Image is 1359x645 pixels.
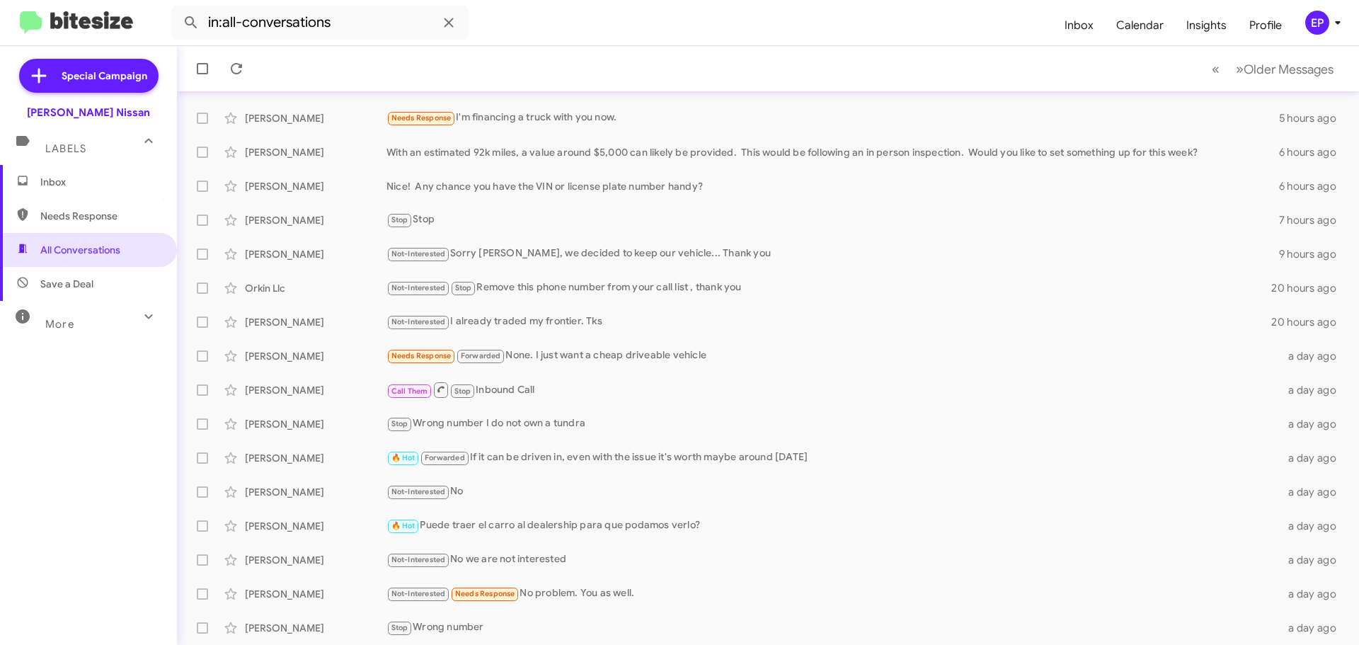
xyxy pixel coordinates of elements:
[391,589,446,598] span: Not-Interested
[1305,11,1329,35] div: EP
[1238,5,1293,46] a: Profile
[386,314,1271,330] div: I already traded my frontier. Tks
[1244,62,1334,77] span: Older Messages
[391,521,415,530] span: 🔥 Hot
[386,179,1279,193] div: Nice! Any chance you have the VIN or license plate number handy?
[391,555,446,564] span: Not-Interested
[386,246,1279,262] div: Sorry [PERSON_NAME], we decided to keep our vehicle... Thank you
[386,145,1279,159] div: With an estimated 92k miles, a value around $5,000 can likely be provided. This would be followin...
[386,348,1280,364] div: None. I just want a cheap driveable vehicle
[391,487,446,496] span: Not-Interested
[245,247,386,261] div: [PERSON_NAME]
[454,387,471,396] span: Stop
[386,586,1280,602] div: No problem. You as well.
[1279,111,1348,125] div: 5 hours ago
[391,453,415,462] span: 🔥 Hot
[40,209,161,223] span: Needs Response
[1271,315,1348,329] div: 20 hours ago
[391,283,446,292] span: Not-Interested
[171,6,469,40] input: Search
[245,519,386,533] div: [PERSON_NAME]
[245,417,386,431] div: [PERSON_NAME]
[1227,55,1342,84] button: Next
[1280,519,1348,533] div: a day ago
[391,419,408,428] span: Stop
[40,175,161,189] span: Inbox
[245,145,386,159] div: [PERSON_NAME]
[1279,179,1348,193] div: 6 hours ago
[1280,621,1348,635] div: a day ago
[245,349,386,363] div: [PERSON_NAME]
[245,621,386,635] div: [PERSON_NAME]
[1212,60,1220,78] span: «
[455,283,472,292] span: Stop
[45,142,86,155] span: Labels
[386,416,1280,432] div: Wrong number I do not own a tundra
[245,111,386,125] div: [PERSON_NAME]
[455,589,515,598] span: Needs Response
[1280,485,1348,499] div: a day ago
[386,552,1280,568] div: No we are not interested
[457,350,504,363] span: Forwarded
[1279,145,1348,159] div: 6 hours ago
[386,620,1280,636] div: Wrong number
[386,450,1280,466] div: If it can be driven in, even with the issue it's worth maybe around [DATE]
[45,318,74,331] span: More
[1236,60,1244,78] span: »
[62,69,147,83] span: Special Campaign
[1280,587,1348,601] div: a day ago
[1280,553,1348,567] div: a day ago
[1280,383,1348,397] div: a day ago
[386,212,1279,228] div: Stop
[386,518,1280,534] div: Puede traer el carro al dealership para que podamos verlo?
[391,317,446,326] span: Not-Interested
[245,213,386,227] div: [PERSON_NAME]
[386,280,1271,296] div: Remove this phone number from your call list , thank you
[40,243,120,257] span: All Conversations
[1204,55,1342,84] nav: Page navigation example
[1279,213,1348,227] div: 7 hours ago
[1175,5,1238,46] a: Insights
[386,381,1280,399] div: Inbound Call
[245,179,386,193] div: [PERSON_NAME]
[27,105,150,120] div: [PERSON_NAME] Nissan
[386,110,1279,126] div: I'm financing a truck with you now.
[19,59,159,93] a: Special Campaign
[391,249,446,258] span: Not-Interested
[391,113,452,122] span: Needs Response
[1280,349,1348,363] div: a day ago
[245,587,386,601] div: [PERSON_NAME]
[1280,451,1348,465] div: a day ago
[391,215,408,224] span: Stop
[1271,281,1348,295] div: 20 hours ago
[245,485,386,499] div: [PERSON_NAME]
[245,281,386,295] div: Orkin Llc
[1053,5,1105,46] a: Inbox
[245,383,386,397] div: [PERSON_NAME]
[1279,247,1348,261] div: 9 hours ago
[391,387,428,396] span: Call Them
[245,451,386,465] div: [PERSON_NAME]
[245,553,386,567] div: [PERSON_NAME]
[391,623,408,632] span: Stop
[1105,5,1175,46] a: Calendar
[1293,11,1343,35] button: EP
[245,315,386,329] div: [PERSON_NAME]
[391,351,452,360] span: Needs Response
[386,484,1280,500] div: No
[1280,417,1348,431] div: a day ago
[1203,55,1228,84] button: Previous
[421,452,468,465] span: Forwarded
[40,277,93,291] span: Save a Deal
